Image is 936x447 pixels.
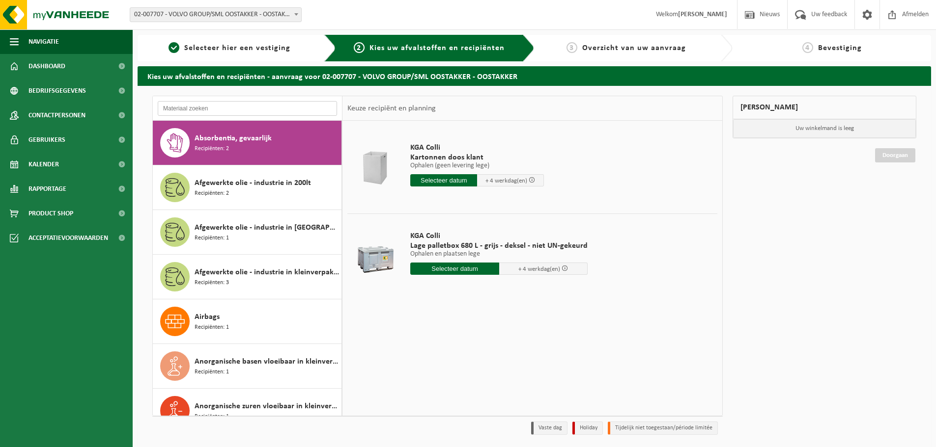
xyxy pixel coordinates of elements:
span: Recipiënten: 1 [195,234,229,243]
span: Recipiënten: 1 [195,368,229,377]
li: Tijdelijk niet toegestaan/période limitée [608,421,718,435]
span: Bevestiging [818,44,862,52]
span: Airbags [195,311,220,323]
span: KGA Colli [410,143,544,153]
span: 02-007707 - VOLVO GROUP/SML OOSTAKKER - OOSTAKKER [130,7,302,22]
span: + 4 werkdag(en) [485,178,527,184]
div: Keuze recipiënt en planning [342,96,441,121]
span: Afgewerkte olie - industrie in 200lt [195,177,311,189]
span: Selecteer hier een vestiging [184,44,290,52]
span: Product Shop [28,201,73,226]
span: Gebruikers [28,128,65,152]
span: Lage palletbox 680 L - grijs - deksel - niet UN-gekeurd [410,241,588,251]
span: 1 [169,42,179,53]
span: 02-007707 - VOLVO GROUP/SML OOSTAKKER - OOSTAKKER [130,8,301,22]
button: Anorganische basen vloeibaar in kleinverpakking Recipiënten: 1 [153,344,342,389]
li: Vaste dag [531,421,567,435]
span: Anorganische basen vloeibaar in kleinverpakking [195,356,339,368]
p: Ophalen en plaatsen lege [410,251,588,258]
button: Absorbentia, gevaarlijk Recipiënten: 2 [153,121,342,165]
span: Recipiënten: 3 [195,278,229,288]
div: [PERSON_NAME] [733,96,916,119]
span: 2 [354,42,365,53]
span: Absorbentia, gevaarlijk [195,132,272,144]
span: 3 [567,42,577,53]
input: Materiaal zoeken [158,101,337,116]
p: Uw winkelmand is leeg [733,119,916,138]
span: Kies uw afvalstoffen en recipiënten [369,44,505,52]
span: Navigatie [28,29,59,54]
span: Recipiënten: 2 [195,189,229,198]
button: Afgewerkte olie - industrie in kleinverpakking Recipiënten: 3 [153,255,342,299]
input: Selecteer datum [410,263,499,275]
span: Recipiënten: 1 [195,412,229,421]
span: Kalender [28,152,59,177]
span: Recipiënten: 2 [195,144,229,154]
span: 4 [802,42,813,53]
span: KGA Colli [410,231,588,241]
span: Rapportage [28,177,66,201]
span: Afgewerkte olie - industrie in kleinverpakking [195,266,339,278]
strong: [PERSON_NAME] [678,11,727,18]
a: 1Selecteer hier een vestiging [142,42,316,54]
h2: Kies uw afvalstoffen en recipiënten - aanvraag voor 02-007707 - VOLVO GROUP/SML OOSTAKKER - OOSTA... [138,66,931,85]
span: Acceptatievoorwaarden [28,226,108,250]
p: Ophalen (geen levering lege) [410,162,544,169]
span: Overzicht van uw aanvraag [582,44,686,52]
button: Airbags Recipiënten: 1 [153,299,342,344]
li: Holiday [572,421,603,435]
span: Anorganische zuren vloeibaar in kleinverpakking [195,400,339,412]
span: Dashboard [28,54,65,79]
button: Afgewerkte olie - industrie in 200lt Recipiënten: 2 [153,165,342,210]
span: + 4 werkdag(en) [518,266,560,272]
span: Contactpersonen [28,103,85,128]
span: Recipiënten: 1 [195,323,229,332]
input: Selecteer datum [410,174,477,186]
button: Afgewerkte olie - industrie in [GEOGRAPHIC_DATA] Recipiënten: 1 [153,210,342,255]
span: Bedrijfsgegevens [28,79,86,103]
span: Afgewerkte olie - industrie in [GEOGRAPHIC_DATA] [195,222,339,234]
span: Kartonnen doos klant [410,153,544,162]
button: Anorganische zuren vloeibaar in kleinverpakking Recipiënten: 1 [153,389,342,433]
a: Doorgaan [875,148,915,162]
